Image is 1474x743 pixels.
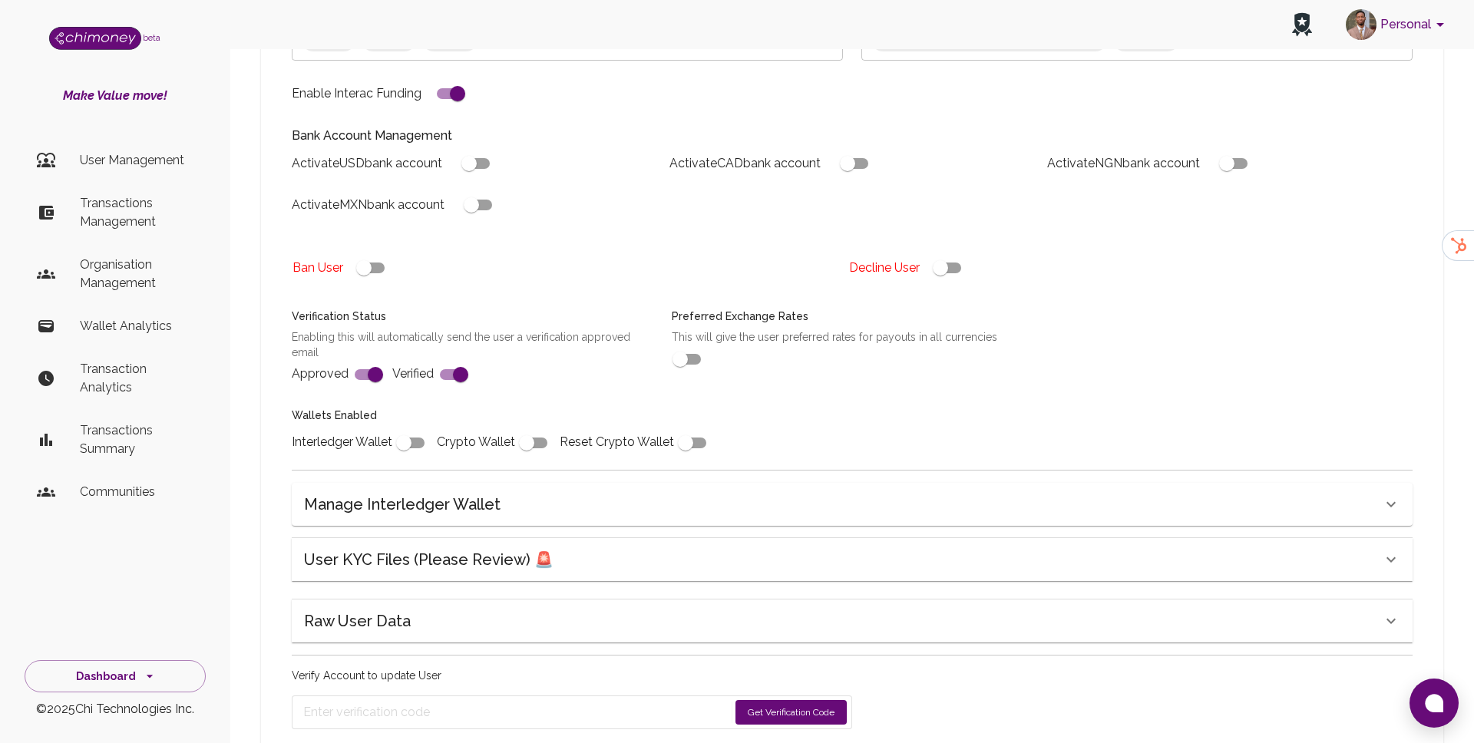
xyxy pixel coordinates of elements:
p: User Management [80,151,193,170]
div: Raw User Data [292,599,1413,642]
p: Transactions Summary [80,421,193,458]
h6: User KYC Files (Please Review) 🚨 [304,547,554,572]
p: Bank Account Management [292,127,1413,145]
h6: Activate MXN bank account [292,194,445,216]
p: Ban User [292,259,343,277]
div: User KYC Files (Please Review) 🚨 [292,538,1413,581]
h6: Activate NGN bank account [1047,153,1200,174]
img: Logo [49,27,141,50]
p: Decline User [849,259,920,277]
h6: Preferred Exchange Rates [672,309,1033,325]
h6: Raw User Data [304,609,411,633]
img: avatar [1346,9,1377,40]
p: Communities [80,483,193,501]
button: Open chat window [1410,679,1459,728]
p: Wallet Analytics [80,317,193,335]
div: Interledger Wallet Crypto Wallet Reset Crypto Wallet [273,389,843,457]
p: Organisation Management [80,256,193,292]
h6: Wallets Enabled [292,408,843,424]
button: account of current user [1340,5,1456,45]
h6: Activate USD bank account [292,153,442,174]
span: beta [143,33,160,42]
p: Enabling this will automatically send the user a verification approved email [292,329,653,360]
div: Manage Interledger Wallet [292,483,1413,526]
h6: Manage Interledger Wallet [304,492,501,517]
p: Enable Interac Funding [292,84,421,103]
p: This will give the user preferred rates for payouts in all currencies [672,329,1033,345]
button: Get Verification Code [735,700,847,725]
h6: Activate CAD bank account [669,153,821,174]
p: Verify Account to update User [292,668,852,683]
p: Transaction Analytics [80,360,193,397]
input: Enter verification code [303,700,729,725]
div: Approved Verified [273,290,653,389]
h6: Verification Status [292,309,653,325]
button: Dashboard [25,660,206,693]
p: Transactions Management [80,194,193,231]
